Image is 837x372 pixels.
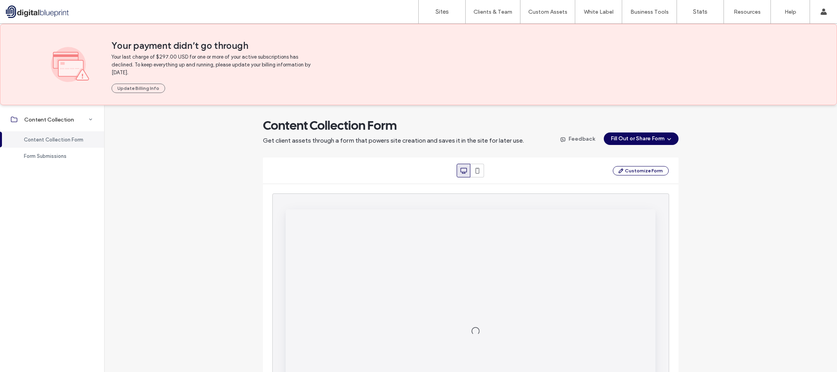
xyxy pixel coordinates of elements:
label: Sites [436,8,449,15]
label: Business Tools [630,9,669,15]
label: Resources [734,9,761,15]
span: Content Collection Form [263,118,524,133]
span: Form Submissions [24,153,67,159]
button: Update Billing Info [112,84,165,93]
label: White Label [584,9,614,15]
label: Custom Assets [528,9,567,15]
button: Customize Form [613,166,669,175]
span: Content Collection [24,116,74,123]
span: Your payment didn’t go through [112,40,786,52]
button: Fill Out or Share Form [604,132,679,145]
label: Stats [693,8,707,15]
span: Get client assets through a form that powers site creation and saves it in the site for later use. [263,136,524,145]
span: Your last charge of $297.00 USD for one or more of your active subscriptions has declined. To kee... [112,53,313,77]
label: Help [785,9,796,15]
button: Feedback [553,132,601,145]
label: Clients & Team [473,9,512,15]
span: Content Collection Form [24,137,83,143]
